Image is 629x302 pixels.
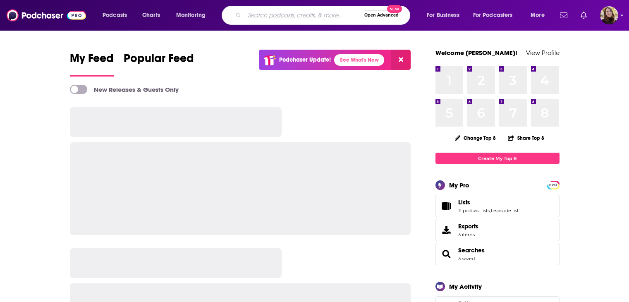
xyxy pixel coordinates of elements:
button: open menu [525,9,555,22]
span: Monitoring [176,10,206,21]
a: Welcome [PERSON_NAME]! [435,49,517,57]
span: Exports [458,223,478,230]
span: My Feed [70,51,114,70]
a: Lists [438,200,455,212]
span: Charts [142,10,160,21]
a: Popular Feed [124,51,194,77]
a: PRO [548,182,558,188]
button: open menu [97,9,138,22]
div: My Pro [449,181,469,189]
button: Share Top 8 [507,130,545,146]
span: Exports [438,224,455,236]
a: 11 podcast lists [458,208,490,213]
img: User Profile [600,6,618,24]
p: Podchaser Update! [279,56,331,63]
span: Searches [435,243,560,265]
div: My Activity [449,283,482,290]
a: See What's New [334,54,384,66]
span: Lists [458,199,470,206]
span: Podcasts [103,10,127,21]
span: For Podcasters [473,10,513,21]
a: New Releases & Guests Only [70,85,179,94]
button: open menu [170,9,216,22]
button: open menu [421,9,470,22]
span: More [531,10,545,21]
button: Open AdvancedNew [361,10,402,20]
a: Searches [438,248,455,260]
span: Open Advanced [364,13,399,17]
a: 3 saved [458,256,475,261]
button: open menu [468,9,525,22]
a: Charts [137,9,165,22]
a: View Profile [526,49,560,57]
a: Create My Top 8 [435,153,560,164]
a: Lists [458,199,519,206]
a: 1 episode list [490,208,519,213]
span: Lists [435,195,560,217]
span: 3 items [458,232,478,237]
button: Show profile menu [600,6,618,24]
span: Popular Feed [124,51,194,70]
a: My Feed [70,51,114,77]
div: Search podcasts, credits, & more... [230,6,418,25]
img: Podchaser - Follow, Share and Rate Podcasts [7,7,86,23]
a: Show notifications dropdown [557,8,571,22]
span: For Business [427,10,459,21]
a: Exports [435,219,560,241]
input: Search podcasts, credits, & more... [244,9,361,22]
span: New [387,5,402,13]
button: Change Top 8 [450,133,501,143]
a: Searches [458,247,485,254]
a: Show notifications dropdown [577,8,590,22]
span: Logged in as katiefuchs [600,6,618,24]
